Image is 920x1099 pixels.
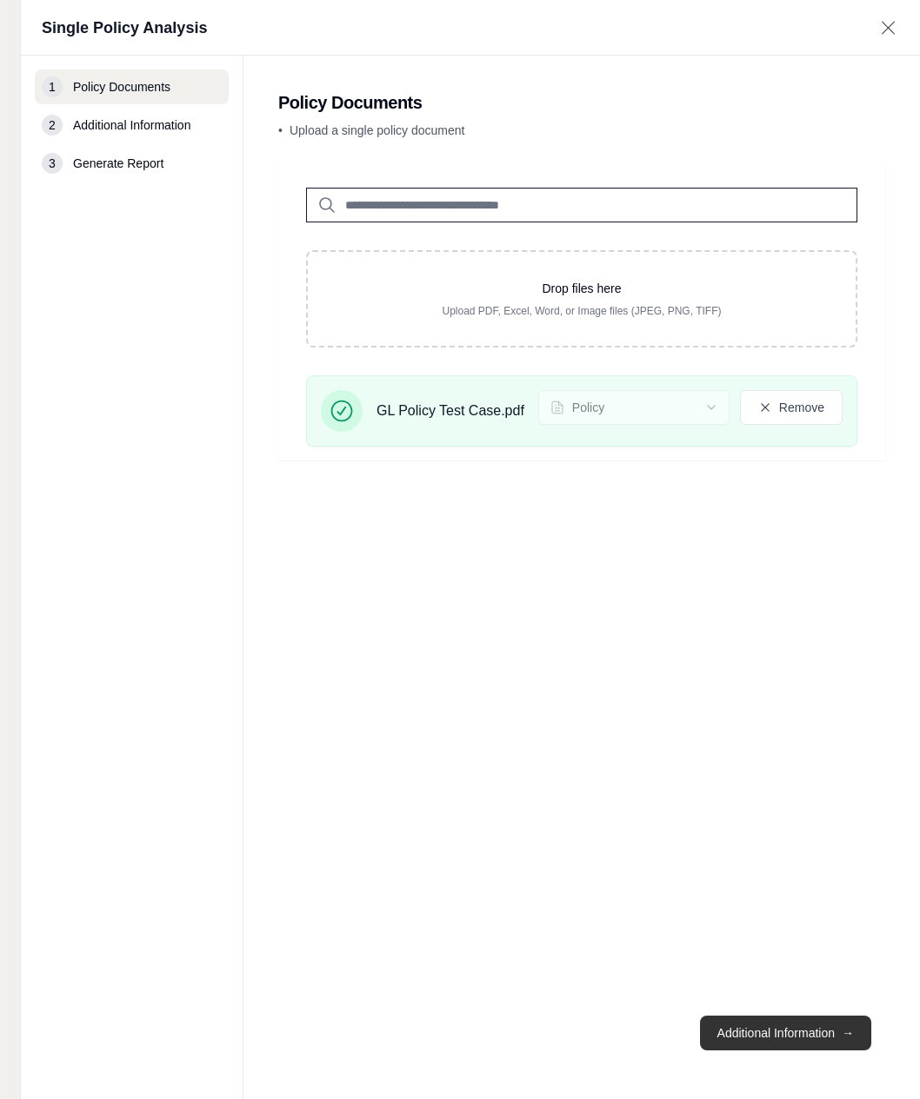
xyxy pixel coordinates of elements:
[700,1016,871,1050] button: Additional Information→
[842,1024,854,1042] span: →
[336,304,828,318] p: Upload PDF, Excel, Word, or Image files (JPEG, PNG, TIFF)
[42,76,63,97] div: 1
[42,16,207,40] h1: Single Policy Analysis
[740,390,843,425] button: Remove
[336,280,828,297] p: Drop files here
[278,123,283,137] span: •
[73,116,190,134] span: Additional Information
[377,401,524,421] span: GL Policy Test Case.pdf
[73,155,163,172] span: Generate Report
[290,123,465,137] span: Upload a single policy document
[73,78,170,96] span: Policy Documents
[278,90,885,115] h2: Policy Documents
[42,153,63,174] div: 3
[42,115,63,136] div: 2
